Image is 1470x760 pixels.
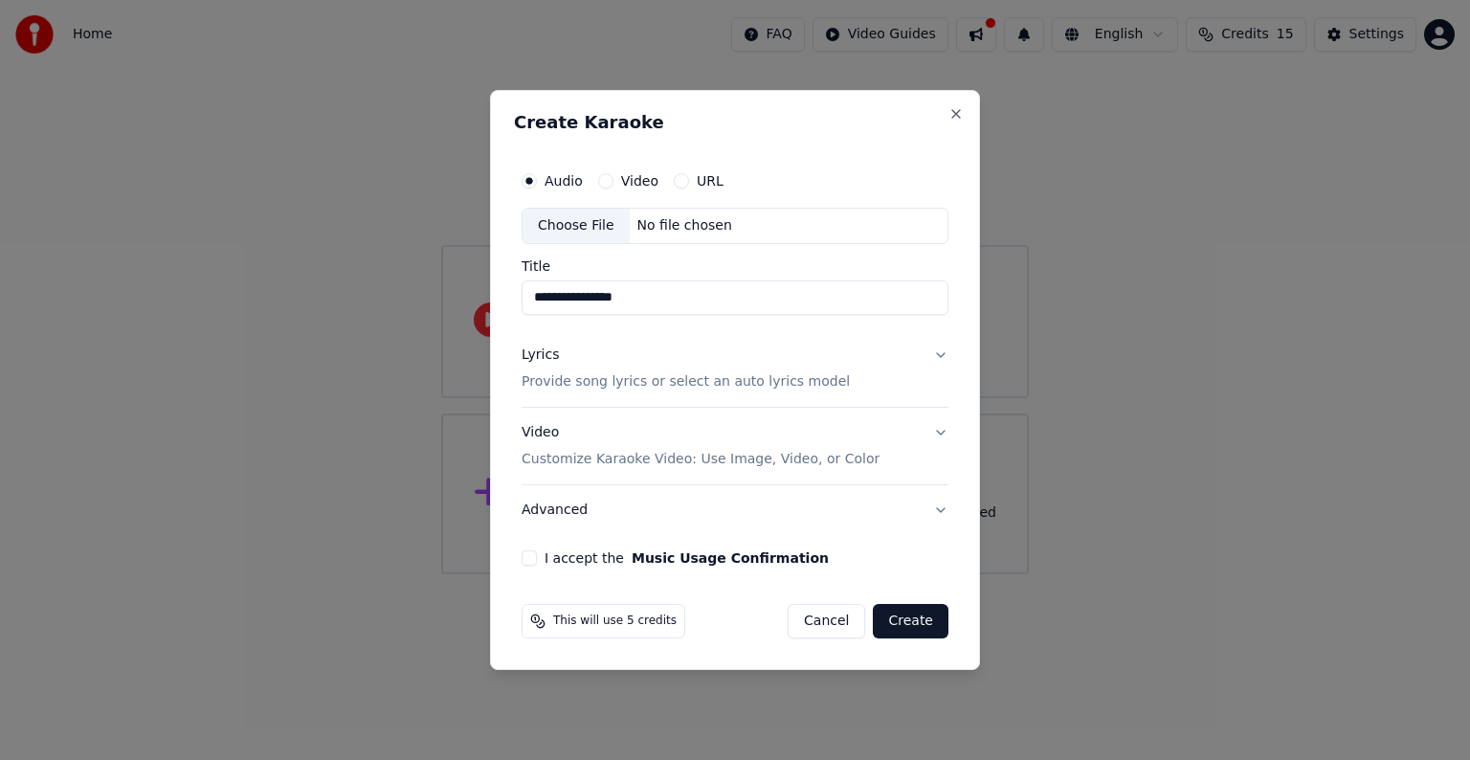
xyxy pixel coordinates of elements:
button: Create [873,604,948,638]
h2: Create Karaoke [514,114,956,131]
div: No file chosen [630,216,740,235]
p: Customize Karaoke Video: Use Image, Video, or Color [522,450,880,469]
button: Cancel [788,604,865,638]
div: Video [522,423,880,469]
button: VideoCustomize Karaoke Video: Use Image, Video, or Color [522,408,948,484]
button: I accept the [632,551,829,565]
span: This will use 5 credits [553,614,677,629]
p: Provide song lyrics or select an auto lyrics model [522,372,850,391]
button: Advanced [522,485,948,535]
div: Lyrics [522,346,559,365]
label: Audio [545,174,583,188]
div: Choose File [523,209,630,243]
button: LyricsProvide song lyrics or select an auto lyrics model [522,330,948,407]
label: Video [621,174,658,188]
label: URL [697,174,724,188]
label: I accept the [545,551,829,565]
label: Title [522,259,948,273]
